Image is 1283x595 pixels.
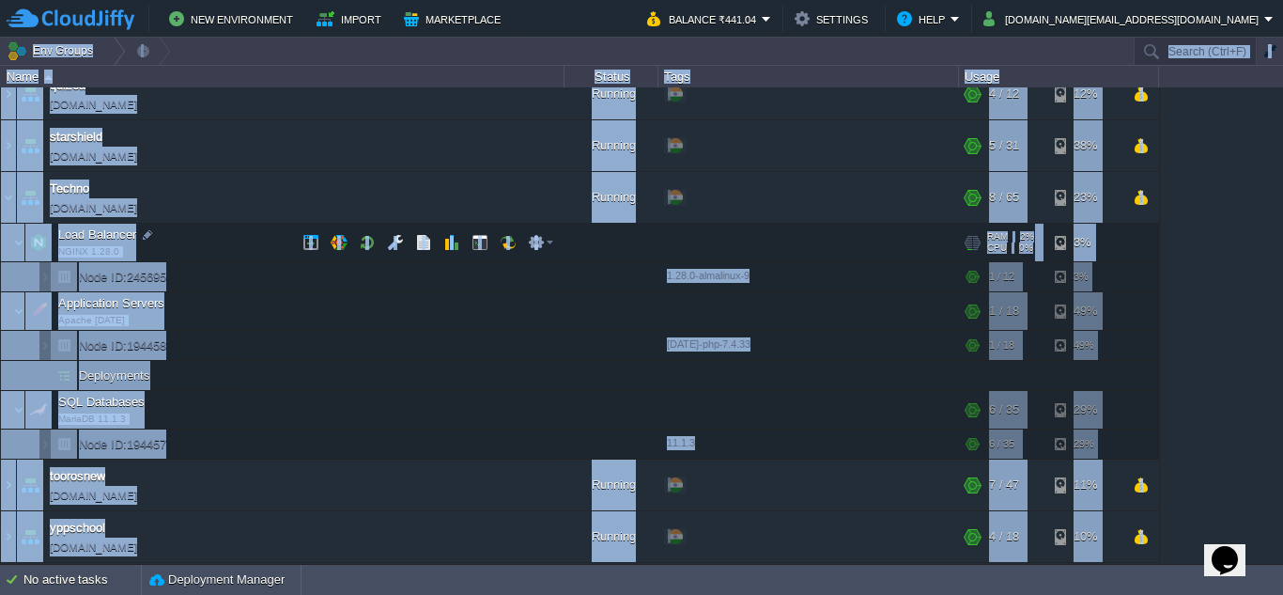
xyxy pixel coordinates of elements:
div: 3% [1055,224,1116,261]
img: AMDAwAAAACH5BAEAAAAALAAAAAABAAEAAAICRAEAOw== [1,120,16,171]
div: 6 / 35 [989,391,1019,429]
img: AMDAwAAAACH5BAEAAAAALAAAAAABAAEAAAICRAEAOw== [51,430,77,459]
span: 245695 [77,269,169,285]
div: 5 / 31 [989,120,1019,171]
img: AMDAwAAAACH5BAEAAAAALAAAAAABAAEAAAICRAEAOw== [17,511,43,562]
a: [DOMAIN_NAME] [50,147,137,165]
div: Running [564,172,658,223]
div: Running [564,69,658,119]
span: Node ID: [79,437,127,451]
button: Deployment Manager [149,571,285,589]
img: AMDAwAAAACH5BAEAAAAALAAAAAABAAEAAAICRAEAOw== [13,224,24,261]
img: AMDAwAAAACH5BAEAAAAALAAAAAABAAEAAAICRAEAOw== [1,460,16,510]
div: Tags [659,66,958,87]
div: 3% [1055,262,1116,291]
a: Techno [50,180,89,198]
img: AMDAwAAAACH5BAEAAAAALAAAAAABAAEAAAICRAEAOw== [44,75,53,80]
span: 11.1.3 [667,437,695,448]
span: Application Servers [56,295,167,311]
span: CPU [987,243,1007,254]
button: Help [897,8,951,30]
span: Node ID: [79,338,127,352]
div: 1 / 18 [989,331,1014,360]
img: AMDAwAAAACH5BAEAAAAALAAAAAABAAEAAAICRAEAOw== [39,331,51,360]
img: AMDAwAAAACH5BAEAAAAALAAAAAABAAEAAAICRAEAOw== [39,361,51,390]
img: AMDAwAAAACH5BAEAAAAALAAAAAABAAEAAAICRAEAOw== [39,262,51,291]
div: 1 / 18 [989,292,1019,330]
div: 10% [1055,511,1116,562]
div: Running [564,120,658,171]
div: 29% [1055,430,1116,459]
div: Usage [960,66,1158,87]
a: Node ID:245695 [77,269,169,285]
span: NGINX 1.28.0 [58,246,119,258]
img: CloudJiffy [7,8,134,31]
a: [DOMAIN_NAME] [50,486,137,505]
span: 1.28.0-almalinux-9 [667,270,750,281]
button: New Environment [169,8,299,30]
img: AMDAwAAAACH5BAEAAAAALAAAAAABAAEAAAICRAEAOw== [51,262,77,291]
span: 0% [1014,243,1033,254]
img: AMDAwAAAACH5BAEAAAAALAAAAAABAAEAAAICRAEAOw== [25,224,52,261]
div: 4 / 12 [989,69,1019,119]
a: [DOMAIN_NAME] [50,95,137,114]
a: Node ID:194457 [77,436,169,452]
span: SQL Databases [56,394,147,410]
img: AMDAwAAAACH5BAEAAAAALAAAAAABAAEAAAICRAEAOw== [1,69,16,119]
a: Node ID:194458 [77,337,169,353]
a: Application ServersApache [DATE] [56,296,167,310]
img: AMDAwAAAACH5BAEAAAAALAAAAAABAAEAAAICRAEAOw== [13,391,24,429]
img: AMDAwAAAACH5BAEAAAAALAAAAAABAAEAAAICRAEAOw== [17,172,43,223]
div: 12% [1055,69,1116,119]
div: Running [564,511,658,562]
div: Running [564,460,658,510]
button: Balance ₹441.04 [647,8,762,30]
span: Apache [DATE] [58,315,125,326]
button: [DOMAIN_NAME][EMAIL_ADDRESS][DOMAIN_NAME] [983,8,1264,30]
img: AMDAwAAAACH5BAEAAAAALAAAAAABAAEAAAICRAEAOw== [51,331,77,360]
img: AMDAwAAAACH5BAEAAAAALAAAAAABAAEAAAICRAEAOw== [17,120,43,171]
iframe: chat widget [1204,520,1264,576]
div: Name [2,66,564,87]
button: Import [317,8,387,30]
div: 7 / 47 [989,460,1019,510]
div: No active tasks [23,565,141,595]
span: MariaDB 11.1.3 [58,414,126,425]
img: AMDAwAAAACH5BAEAAAAALAAAAAABAAEAAAICRAEAOw== [39,430,51,459]
a: Load BalancerNGINX 1.28.0 [56,227,139,242]
a: starshield [50,128,102,147]
div: 29% [1055,391,1116,429]
img: AMDAwAAAACH5BAEAAAAALAAAAAABAAEAAAICRAEAOw== [25,391,52,429]
div: Status [565,66,657,87]
span: Node ID: [79,270,127,284]
img: AMDAwAAAACH5BAEAAAAALAAAAAABAAEAAAICRAEAOw== [13,292,24,330]
span: [DATE]-php-7.4.33 [667,338,750,350]
button: Marketplace [404,8,506,30]
div: 11% [1055,460,1116,510]
img: AMDAwAAAACH5BAEAAAAALAAAAAABAAEAAAICRAEAOw== [17,460,43,510]
div: 23% [1055,172,1116,223]
div: 8 / 65 [989,172,1019,223]
span: 2% [1015,231,1034,243]
div: 38% [1055,120,1116,171]
a: toorosnew [50,467,105,486]
a: SQL DatabasesMariaDB 11.1.3 [56,395,147,409]
span: 194458 [77,337,169,353]
div: 6 / 35 [989,430,1014,459]
a: [DOMAIN_NAME] [50,198,137,217]
div: 1 / 12 [989,262,1014,291]
img: AMDAwAAAACH5BAEAAAAALAAAAAABAAEAAAICRAEAOw== [1,511,16,562]
a: Deployments [77,368,153,384]
img: AMDAwAAAACH5BAEAAAAALAAAAAABAAEAAAICRAEAOw== [25,292,52,330]
a: yppschool [50,519,105,538]
div: 4 / 18 [989,511,1019,562]
img: AMDAwAAAACH5BAEAAAAALAAAAAABAAEAAAICRAEAOw== [51,361,77,390]
button: Env Groups [7,38,100,64]
div: 49% [1055,331,1116,360]
div: 49% [1055,292,1116,330]
button: Settings [795,8,873,30]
